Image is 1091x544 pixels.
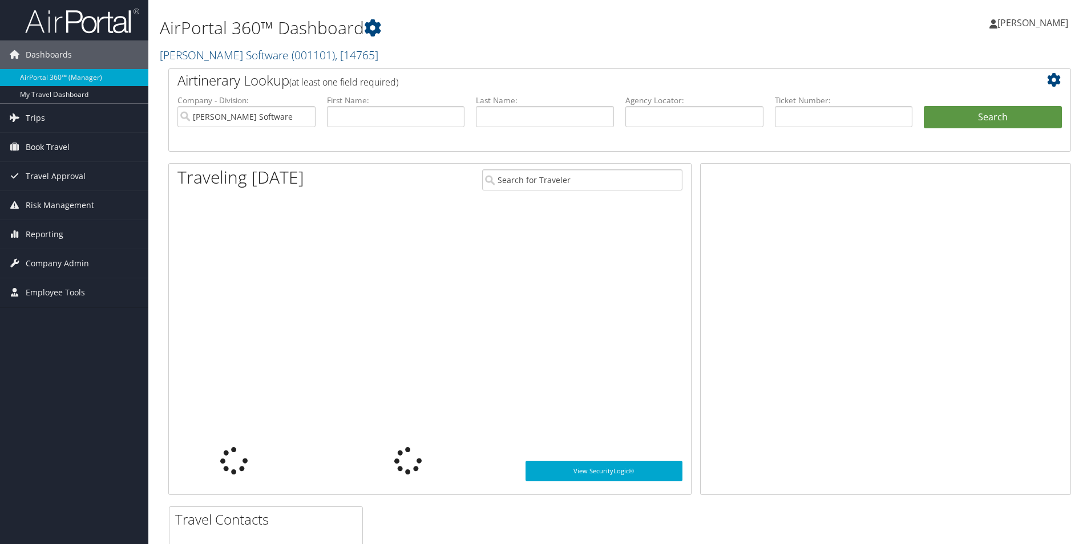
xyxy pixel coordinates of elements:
[160,47,378,63] a: [PERSON_NAME] Software
[26,40,72,69] span: Dashboards
[26,133,70,161] span: Book Travel
[997,17,1068,29] span: [PERSON_NAME]
[476,95,614,106] label: Last Name:
[327,95,465,106] label: First Name:
[482,169,682,190] input: Search for Traveler
[289,76,398,88] span: (at least one field required)
[26,278,85,307] span: Employee Tools
[177,95,316,106] label: Company - Division:
[177,165,304,189] h1: Traveling [DATE]
[26,220,63,249] span: Reporting
[26,249,89,278] span: Company Admin
[526,461,682,481] a: View SecurityLogic®
[924,106,1062,129] button: Search
[175,510,362,529] h2: Travel Contacts
[25,7,139,34] img: airportal-logo.png
[26,191,94,220] span: Risk Management
[775,95,913,106] label: Ticket Number:
[177,71,987,90] h2: Airtinerary Lookup
[292,47,335,63] span: ( 001101 )
[625,95,763,106] label: Agency Locator:
[26,162,86,190] span: Travel Approval
[989,6,1080,40] a: [PERSON_NAME]
[160,16,773,40] h1: AirPortal 360™ Dashboard
[335,47,378,63] span: , [ 14765 ]
[26,104,45,132] span: Trips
